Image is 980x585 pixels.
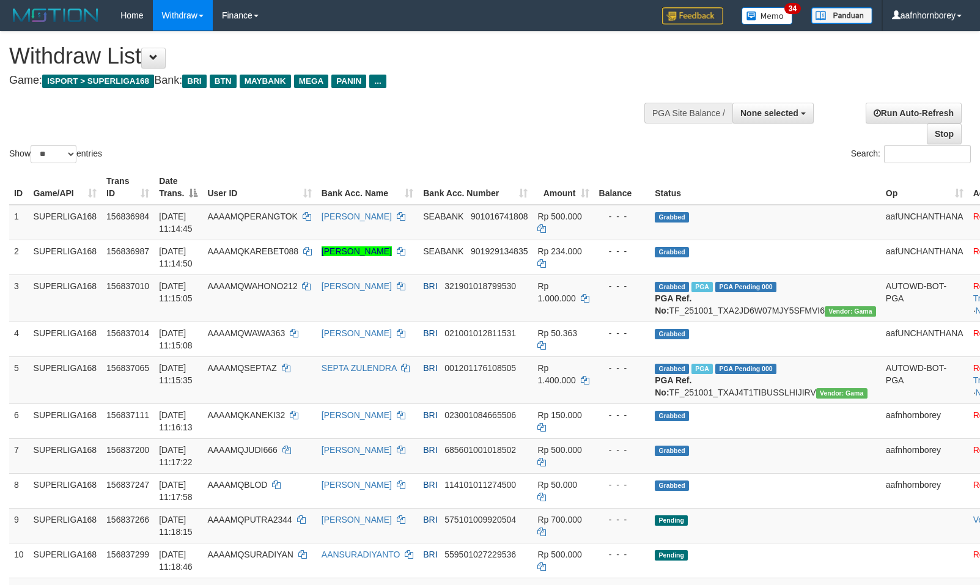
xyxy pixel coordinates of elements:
span: Grabbed [655,329,689,339]
span: 156836984 [106,212,149,221]
span: BTN [210,75,237,88]
img: panduan.png [811,7,872,24]
td: 8 [9,473,29,508]
div: - - - [599,444,646,456]
span: [DATE] 11:14:45 [159,212,193,234]
input: Search: [884,145,971,163]
td: 3 [9,274,29,322]
span: Rp 1.000.000 [537,281,575,303]
th: Bank Acc. Name: activate to sort column ascending [317,170,418,205]
span: BRI [423,363,437,373]
span: BRI [423,480,437,490]
span: MAYBANK [240,75,291,88]
span: AAAAMQKANEKI32 [207,410,285,420]
span: 156837266 [106,515,149,524]
span: BRI [423,281,437,291]
select: Showentries [31,145,76,163]
div: - - - [599,245,646,257]
th: ID [9,170,29,205]
span: AAAAMQJUDI666 [207,445,277,455]
span: [DATE] 11:18:46 [159,550,193,572]
span: PANIN [331,75,366,88]
div: - - - [599,210,646,223]
span: Rp 234.000 [537,246,581,256]
span: [DATE] 11:14:50 [159,246,193,268]
th: Op: activate to sort column ascending [881,170,968,205]
span: Grabbed [655,364,689,374]
b: PGA Ref. No: [655,293,691,315]
td: SUPERLIGA168 [29,240,102,274]
a: [PERSON_NAME] [322,212,392,221]
span: Grabbed [655,282,689,292]
label: Search: [851,145,971,163]
span: [DATE] 11:17:22 [159,445,193,467]
td: aafUNCHANTHANA [881,205,968,240]
span: Copy 023001084665506 to clipboard [444,410,516,420]
th: Trans ID: activate to sort column ascending [101,170,154,205]
a: [PERSON_NAME] [322,480,392,490]
span: Grabbed [655,446,689,456]
span: 156837014 [106,328,149,338]
div: - - - [599,327,646,339]
span: Copy 559501027229536 to clipboard [444,550,516,559]
span: AAAAMQPERANGTOK [207,212,298,221]
span: 34 [784,3,801,14]
span: AAAAMQKAREBET088 [207,246,298,256]
span: Grabbed [655,212,689,223]
td: AUTOWD-BOT-PGA [881,274,968,322]
span: Rp 150.000 [537,410,581,420]
span: Vendor URL: https://trx31.1velocity.biz [816,388,868,399]
th: Status [650,170,881,205]
td: SUPERLIGA168 [29,508,102,543]
span: AAAAMQSEPTAZ [207,363,276,373]
span: [DATE] 11:15:08 [159,328,193,350]
span: PGA Pending [715,364,776,374]
td: SUPERLIGA168 [29,356,102,403]
td: AUTOWD-BOT-PGA [881,356,968,403]
span: 156837299 [106,550,149,559]
h1: Withdraw List [9,44,641,68]
td: SUPERLIGA168 [29,322,102,356]
span: BRI [423,328,437,338]
th: User ID: activate to sort column ascending [202,170,316,205]
td: 7 [9,438,29,473]
span: 156837065 [106,363,149,373]
span: Rp 500.000 [537,445,581,455]
span: AAAAMQWAHONO212 [207,281,297,291]
label: Show entries [9,145,102,163]
td: TF_251001_TXAJ4T1TIBUSSLHIJIRV [650,356,881,403]
a: [PERSON_NAME] [322,328,392,338]
span: Rp 50.363 [537,328,577,338]
span: Rp 500.000 [537,212,581,221]
span: BRI [423,515,437,524]
span: Copy 021001012811531 to clipboard [444,328,516,338]
b: PGA Ref. No: [655,375,691,397]
span: BRI [423,550,437,559]
span: [DATE] 11:15:35 [159,363,193,385]
td: aafUNCHANTHANA [881,240,968,274]
td: SUPERLIGA168 [29,438,102,473]
a: [PERSON_NAME] [322,410,392,420]
div: - - - [599,362,646,374]
span: BRI [423,410,437,420]
span: Vendor URL: https://trx31.1velocity.biz [825,306,876,317]
span: AAAAMQPUTRA2344 [207,515,292,524]
td: 5 [9,356,29,403]
span: AAAAMQBLOD [207,480,267,490]
th: Balance [594,170,650,205]
a: [PERSON_NAME] [322,515,392,524]
div: - - - [599,479,646,491]
span: [DATE] 11:18:15 [159,515,193,537]
span: Copy 001201176108505 to clipboard [444,363,516,373]
td: SUPERLIGA168 [29,543,102,578]
td: aafnhornborey [881,403,968,438]
span: Copy 901016741808 to clipboard [471,212,528,221]
div: - - - [599,409,646,421]
button: None selected [732,103,814,123]
span: 156837111 [106,410,149,420]
td: 4 [9,322,29,356]
span: SEABANK [423,212,463,221]
span: AAAAMQSURADIYAN [207,550,293,559]
img: Button%20Memo.svg [742,7,793,24]
th: Bank Acc. Number: activate to sort column ascending [418,170,532,205]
